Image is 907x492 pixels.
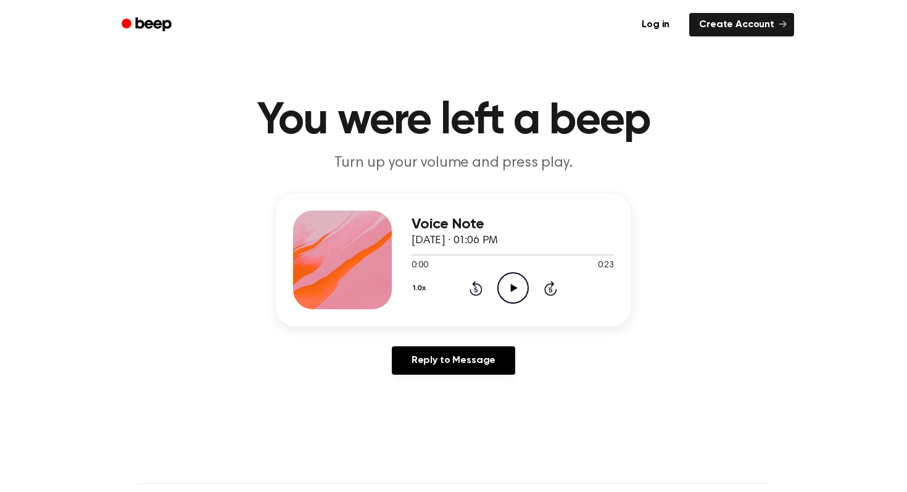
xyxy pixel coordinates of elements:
h1: You were left a beep [138,99,769,143]
h3: Voice Note [412,216,614,233]
a: Log in [629,10,682,39]
span: 0:00 [412,259,428,272]
span: 0:23 [598,259,614,272]
a: Reply to Message [392,346,515,375]
a: Beep [113,13,183,37]
span: [DATE] · 01:06 PM [412,235,498,246]
a: Create Account [689,13,794,36]
p: Turn up your volume and press play. [217,153,690,173]
button: 1.0x [412,278,430,299]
